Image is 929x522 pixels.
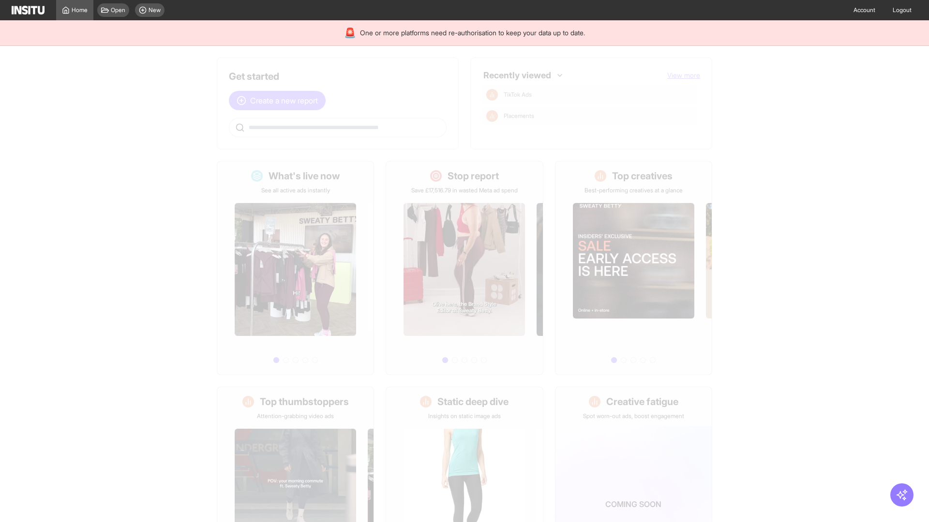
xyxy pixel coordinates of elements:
img: Logo [12,6,45,14]
div: 🚨 [344,26,356,40]
span: Home [72,6,88,14]
span: Open [111,6,125,14]
span: New [149,6,161,14]
span: One or more platforms need re-authorisation to keep your data up to date. [360,28,585,38]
